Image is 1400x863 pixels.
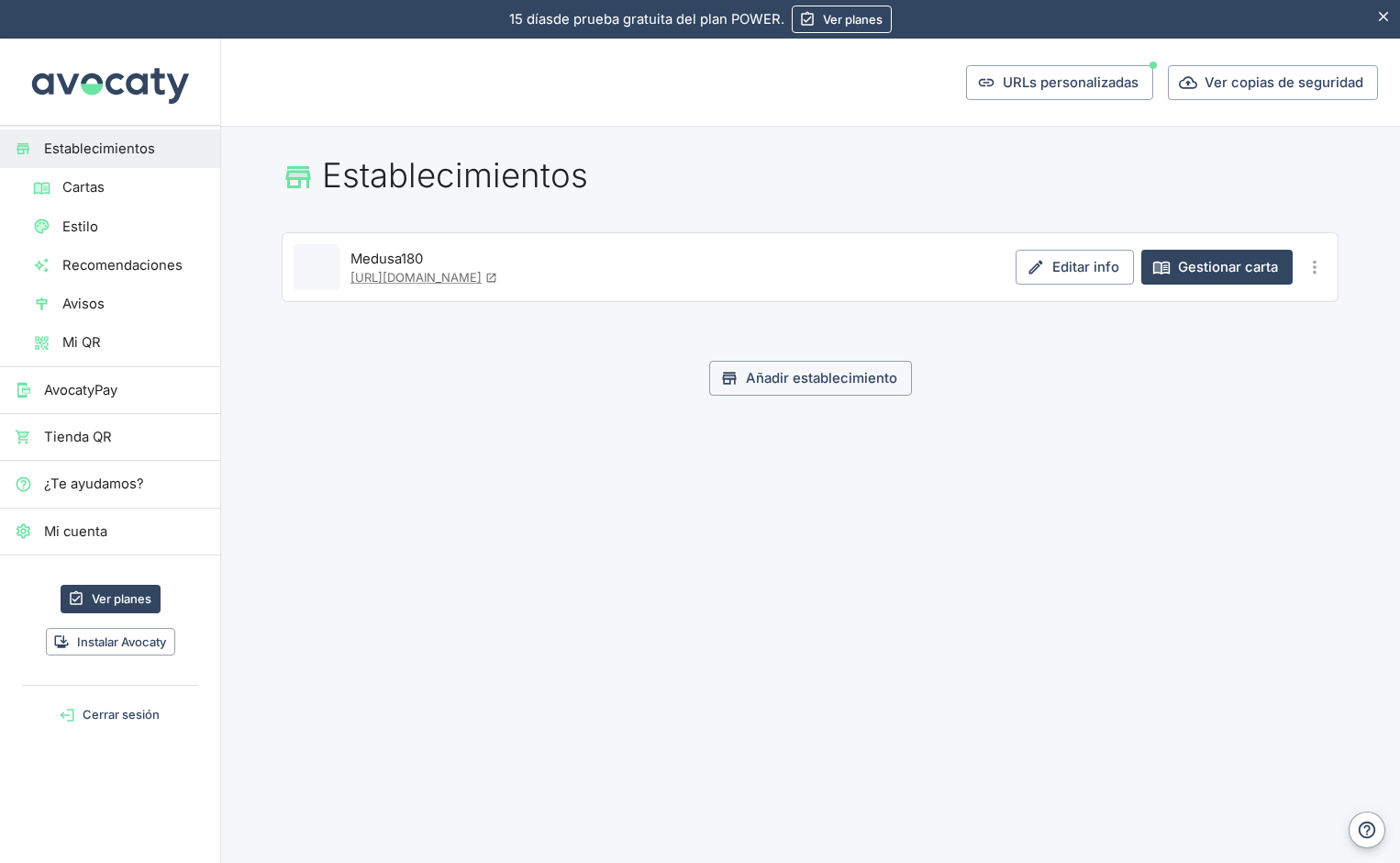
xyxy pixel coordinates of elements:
span: Recomendaciones [62,255,206,275]
span: AvocatyPay [44,380,206,400]
span: Mi QR [62,332,206,353]
button: Esconder aviso [1368,1,1400,33]
button: Cerrar sesión [7,700,213,729]
img: Avocaty [28,39,193,125]
button: Instalar Avocaty [46,628,175,656]
span: ¿Te ayudamos? [44,474,206,494]
p: Medusa180 [350,249,497,269]
p: de prueba gratuita del plan POWER. [509,9,784,29]
span: 15 días [509,11,553,28]
a: Ver planes [792,6,892,33]
a: Editar info [1016,250,1134,285]
button: Más opciones [1300,252,1329,282]
button: Ver copias de seguridad [1168,65,1378,100]
a: Ver planes [61,585,161,613]
span: Avisos [62,294,206,314]
button: Ayuda y contacto [1349,812,1385,848]
a: Editar establecimiento [294,244,339,290]
span: Establecimientos [44,139,206,159]
button: URLs personalizadas [966,65,1153,100]
span: Cartas [62,177,206,197]
span: Mi cuenta [44,521,206,542]
a: Gestionar carta [1141,250,1293,285]
a: [URL][DOMAIN_NAME] [350,270,497,285]
span: Tienda QR [44,427,206,447]
h1: Establecimientos [282,155,1339,196]
button: Añadir establecimiento [709,361,912,396]
span: Estilo [62,217,206,237]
